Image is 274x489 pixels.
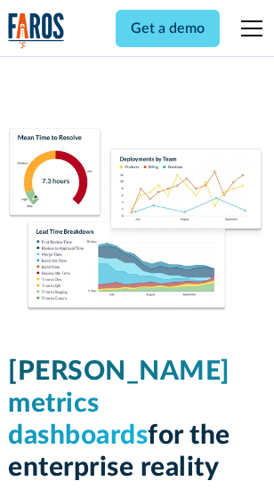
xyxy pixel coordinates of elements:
[8,12,65,49] a: home
[8,128,266,313] img: Dora Metrics Dashboard
[8,358,230,449] span: [PERSON_NAME] metrics dashboards
[8,356,266,484] h1: for the enterprise reality
[8,12,65,49] img: Logo of the analytics and reporting company Faros.
[116,10,220,47] a: Get a demo
[230,7,266,50] div: menu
